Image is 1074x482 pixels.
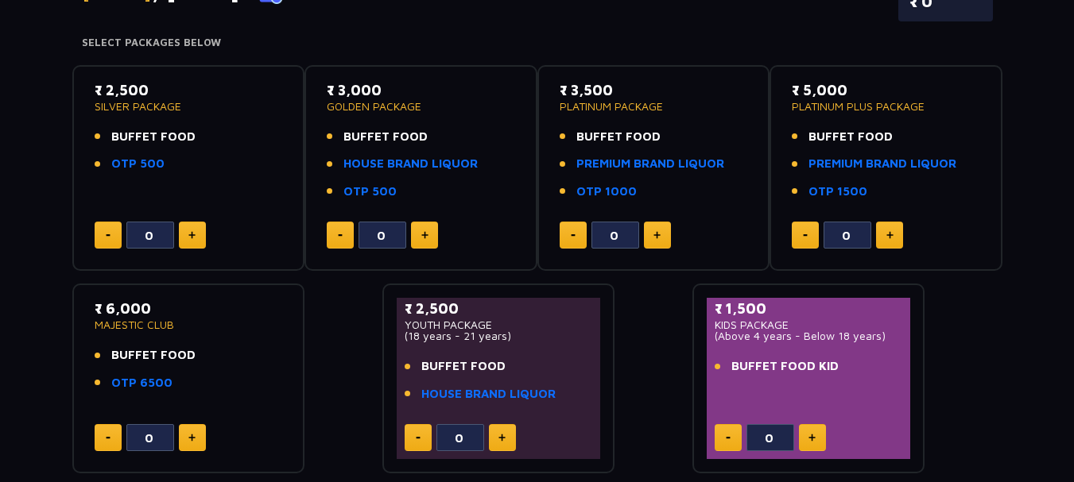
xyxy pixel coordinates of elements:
[343,128,428,146] span: BUFFET FOOD
[111,374,173,392] a: OTP 6500
[106,234,111,237] img: minus
[106,437,111,439] img: minus
[715,330,903,341] p: (Above 4 years - Below 18 years)
[576,183,637,201] a: OTP 1000
[653,231,661,239] img: plus
[576,155,724,173] a: PREMIUM BRAND LIQUOR
[792,79,980,101] p: ₹ 5,000
[111,346,196,364] span: BUFFET FOOD
[111,155,165,173] a: OTP 500
[808,183,867,201] a: OTP 1500
[188,434,196,442] img: plus
[560,101,748,112] p: PLATINUM PACKAGE
[576,128,661,146] span: BUFFET FOOD
[405,298,593,319] p: ₹ 2,500
[338,234,343,237] img: minus
[571,234,576,237] img: minus
[416,437,421,439] img: minus
[111,128,196,146] span: BUFFET FOOD
[808,434,816,442] img: plus
[82,37,993,49] h4: Select Packages Below
[715,298,903,319] p: ₹ 1,500
[803,234,808,237] img: minus
[421,231,428,239] img: plus
[188,231,196,239] img: plus
[886,231,894,239] img: plus
[560,79,748,101] p: ₹ 3,500
[421,357,506,376] span: BUFFET FOOD
[95,298,283,319] p: ₹ 6,000
[498,434,506,442] img: plus
[95,79,283,101] p: ₹ 2,500
[95,319,283,330] p: MAJESTIC CLUB
[95,101,283,112] p: SILVER PACKAGE
[808,128,893,146] span: BUFFET FOOD
[792,101,980,112] p: PLATINUM PLUS PACKAGE
[405,319,593,330] p: YOUTH PACKAGE
[726,437,731,439] img: minus
[405,330,593,341] p: (18 years - 21 years)
[731,357,839,376] span: BUFFET FOOD KID
[343,155,478,173] a: HOUSE BRAND LIQUOR
[421,385,556,403] a: HOUSE BRAND LIQUOR
[327,79,515,101] p: ₹ 3,000
[808,155,956,173] a: PREMIUM BRAND LIQUOR
[715,319,903,330] p: KIDS PACKAGE
[327,101,515,112] p: GOLDEN PACKAGE
[343,183,397,201] a: OTP 500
